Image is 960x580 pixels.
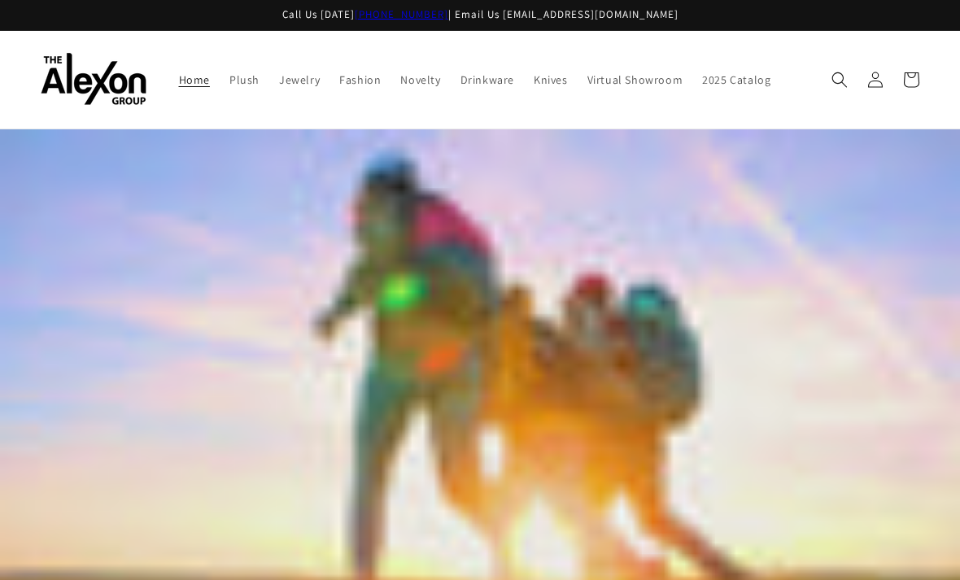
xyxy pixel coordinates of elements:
a: [PHONE_NUMBER] [355,7,448,21]
a: Novelty [391,63,450,97]
span: Drinkware [460,72,514,87]
a: Virtual Showroom [578,63,693,97]
a: Knives [524,63,578,97]
span: Virtual Showroom [587,72,683,87]
a: Drinkware [451,63,524,97]
span: 2025 Catalog [702,72,770,87]
a: Fashion [329,63,391,97]
span: Knives [534,72,568,87]
a: Plush [220,63,269,97]
span: Novelty [400,72,440,87]
img: The Alexon Group [41,53,146,106]
a: 2025 Catalog [692,63,780,97]
span: Plush [229,72,260,87]
summary: Search [822,62,857,98]
span: Fashion [339,72,381,87]
a: Home [169,63,220,97]
span: Jewelry [279,72,320,87]
span: Home [179,72,210,87]
a: Jewelry [269,63,329,97]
